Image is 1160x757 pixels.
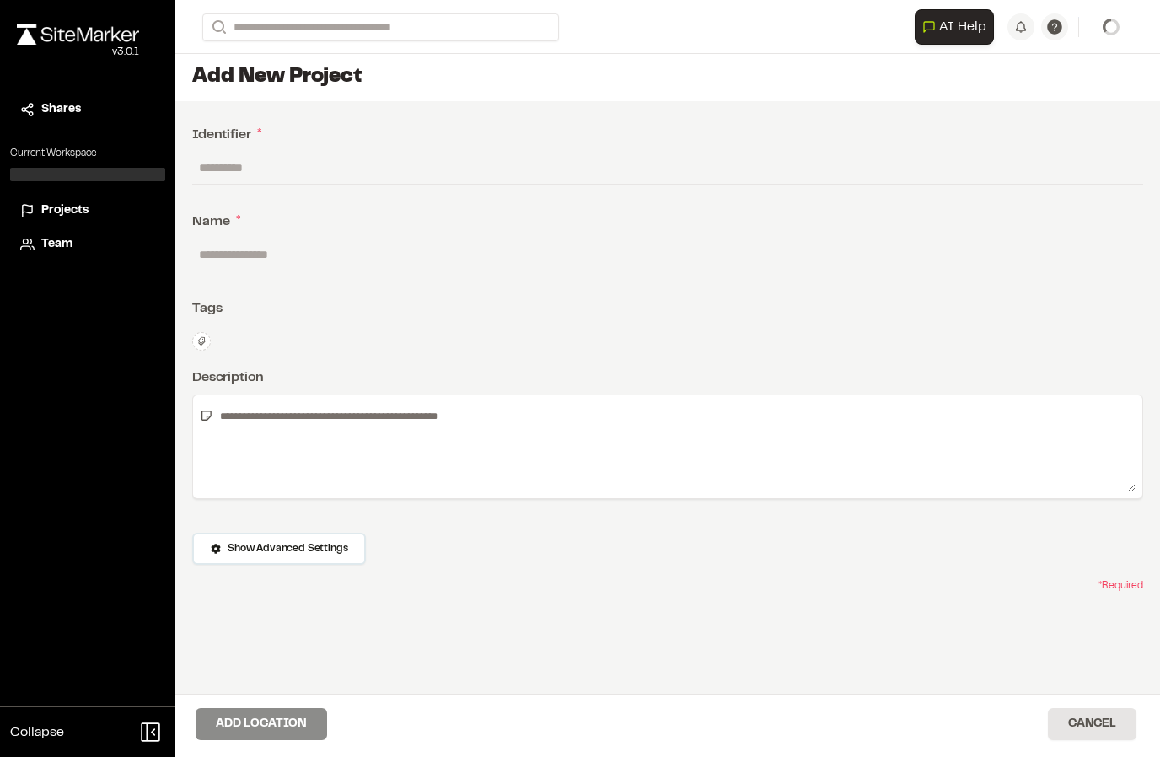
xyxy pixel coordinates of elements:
div: Tags [192,298,1143,319]
span: Shares [41,100,81,119]
a: Shares [20,100,155,119]
span: Projects [41,201,89,220]
span: Collapse [10,722,64,743]
a: Projects [20,201,155,220]
div: Description [192,368,1143,388]
span: * Required [1098,578,1143,593]
button: Search [202,13,233,41]
button: Open AI Assistant [915,9,994,45]
div: Oh geez...please don't... [17,45,139,60]
h1: Add New Project [192,64,1143,91]
button: Cancel [1048,708,1136,740]
div: Name [192,212,1143,232]
a: Team [20,235,155,254]
button: Show Advanced Settings [192,533,366,565]
button: Add Location [196,708,327,740]
div: Identifier [192,125,1143,145]
span: Show Advanced Settings [228,541,347,556]
div: Open AI Assistant [915,9,1001,45]
button: Edit Tags [192,332,211,351]
p: Current Workspace [10,146,165,161]
span: Team [41,235,72,254]
img: rebrand.png [17,24,139,45]
span: AI Help [939,17,986,37]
